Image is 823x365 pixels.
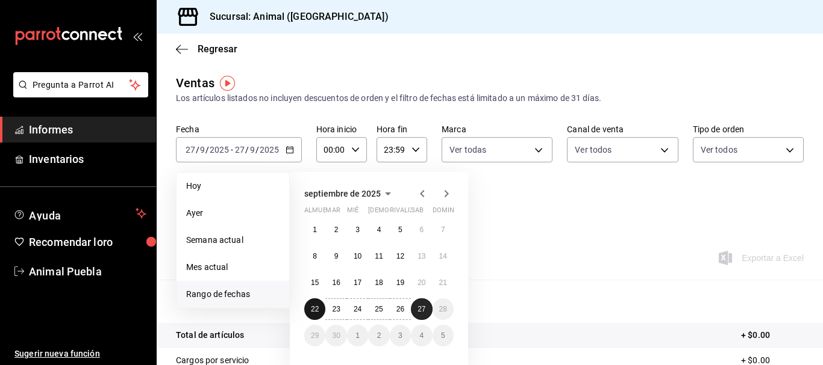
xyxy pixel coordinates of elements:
button: 18 de septiembre de 2025 [368,272,389,293]
input: -- [185,145,196,155]
font: 8 [313,252,317,260]
button: 26 de septiembre de 2025 [390,298,411,320]
font: + $0.00 [741,330,770,340]
abbr: 29 de septiembre de 2025 [311,331,319,340]
button: 5 de septiembre de 2025 [390,219,411,241]
img: Marcador de información sobre herramientas [220,76,235,91]
font: 24 [354,305,361,313]
abbr: jueves [368,206,439,219]
font: Mes actual [186,262,228,272]
font: 21 [439,278,447,287]
font: 19 [396,278,404,287]
abbr: 17 de septiembre de 2025 [354,278,361,287]
abbr: 3 de septiembre de 2025 [355,225,360,234]
abbr: 22 de septiembre de 2025 [311,305,319,313]
font: Recomendar loro [29,236,113,248]
abbr: 2 de septiembre de 2025 [334,225,339,234]
font: 7 [441,225,445,234]
abbr: lunes [304,206,340,219]
font: 15 [311,278,319,287]
font: Hora inicio [316,124,357,134]
font: 5 [398,225,402,234]
font: 3 [398,331,402,340]
font: 1 [313,225,317,234]
abbr: 15 de septiembre de 2025 [311,278,319,287]
button: 2 de septiembre de 2025 [325,219,346,241]
button: 30 de septiembre de 2025 [325,325,346,346]
button: 11 de septiembre de 2025 [368,245,389,267]
font: 2 [334,225,339,234]
abbr: 5 de octubre de 2025 [441,331,445,340]
font: 2 [377,331,381,340]
button: 12 de septiembre de 2025 [390,245,411,267]
font: 30 [332,331,340,340]
abbr: 11 de septiembre de 2025 [375,252,383,260]
font: 23 [332,305,340,313]
abbr: sábado [411,206,424,219]
abbr: 1 de octubre de 2025 [355,331,360,340]
font: 6 [419,225,424,234]
abbr: 14 de septiembre de 2025 [439,252,447,260]
abbr: 19 de septiembre de 2025 [396,278,404,287]
font: Fecha [176,124,199,134]
font: Pregunta a Parrot AI [33,80,114,90]
button: 24 de septiembre de 2025 [347,298,368,320]
font: Animal Puebla [29,265,102,278]
font: [DEMOGRAPHIC_DATA] [368,206,439,214]
input: -- [249,145,255,155]
button: 1 de septiembre de 2025 [304,219,325,241]
abbr: 30 de septiembre de 2025 [332,331,340,340]
font: dominio [433,206,462,214]
abbr: 28 de septiembre de 2025 [439,305,447,313]
button: 6 de septiembre de 2025 [411,219,432,241]
button: 4 de septiembre de 2025 [368,219,389,241]
abbr: 6 de septiembre de 2025 [419,225,424,234]
font: Canal de venta [567,124,624,134]
button: 4 de octubre de 2025 [411,325,432,346]
font: 28 [439,305,447,313]
abbr: 10 de septiembre de 2025 [354,252,361,260]
button: 27 de septiembre de 2025 [411,298,432,320]
abbr: 7 de septiembre de 2025 [441,225,445,234]
abbr: 3 de octubre de 2025 [398,331,402,340]
font: 14 [439,252,447,260]
abbr: 16 de septiembre de 2025 [332,278,340,287]
font: / [255,145,259,155]
abbr: 1 de septiembre de 2025 [313,225,317,234]
abbr: 4 de septiembre de 2025 [377,225,381,234]
abbr: 2 de octubre de 2025 [377,331,381,340]
font: + $0.00 [741,355,770,365]
abbr: martes [325,206,340,219]
font: mié [347,206,358,214]
button: 23 de septiembre de 2025 [325,298,346,320]
abbr: miércoles [347,206,358,219]
button: Regresar [176,43,237,55]
font: septiembre de 2025 [304,189,381,198]
abbr: 8 de septiembre de 2025 [313,252,317,260]
font: 11 [375,252,383,260]
font: 12 [396,252,404,260]
font: 26 [396,305,404,313]
button: 19 de septiembre de 2025 [390,272,411,293]
font: 16 [332,278,340,287]
font: 22 [311,305,319,313]
font: 29 [311,331,319,340]
button: 1 de octubre de 2025 [347,325,368,346]
abbr: 4 de octubre de 2025 [419,331,424,340]
button: abrir_cajón_menú [133,31,142,41]
font: Rango de fechas [186,289,250,299]
button: 20 de septiembre de 2025 [411,272,432,293]
abbr: 9 de septiembre de 2025 [334,252,339,260]
font: Hoy [186,181,201,191]
input: -- [199,145,205,155]
button: 2 de octubre de 2025 [368,325,389,346]
font: 10 [354,252,361,260]
abbr: 5 de septiembre de 2025 [398,225,402,234]
button: 28 de septiembre de 2025 [433,298,454,320]
font: Ver todos [701,145,737,155]
font: 4 [377,225,381,234]
button: 10 de septiembre de 2025 [347,245,368,267]
font: Hora fin [377,124,407,134]
button: 21 de septiembre de 2025 [433,272,454,293]
abbr: 24 de septiembre de 2025 [354,305,361,313]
